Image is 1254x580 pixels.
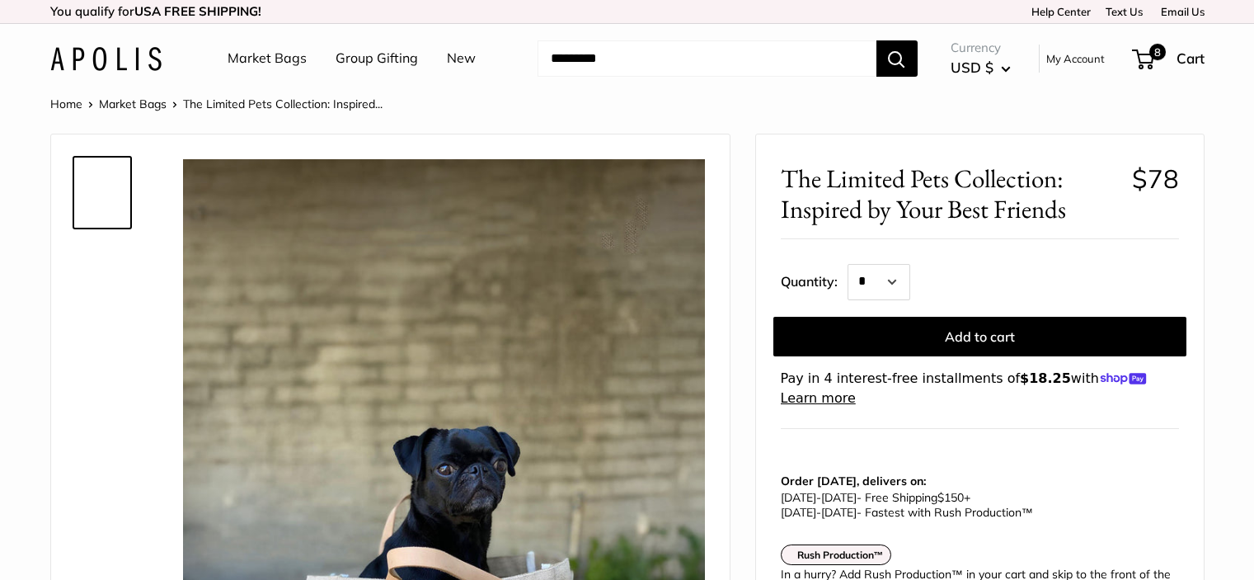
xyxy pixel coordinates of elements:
span: - [816,505,821,520]
a: The Limited Pets Collection: Inspired by Your Best Friends [73,156,132,229]
button: Search [876,40,918,77]
a: My Account [1046,49,1105,68]
span: - Fastest with Rush Production™ [781,505,1033,520]
p: - Free Shipping + [781,490,1171,520]
span: $78 [1132,163,1179,195]
span: Currency [951,36,1011,59]
span: The Limited Pets Collection: Inspired... [183,97,383,111]
button: Add to cart [773,317,1186,356]
span: The Limited Pets Collection: Inspired by Your Best Friends [781,163,1120,224]
strong: USA FREE SHIPPING! [134,3,261,19]
a: 8 Cart [1134,45,1205,72]
a: Text Us [1106,5,1143,18]
span: USD $ [951,59,993,76]
span: [DATE] [821,490,857,505]
img: Apolis [50,47,162,71]
a: New [447,46,476,71]
button: USD $ [951,54,1011,81]
a: Market Bags [228,46,307,71]
a: Help Center [1026,5,1091,18]
a: Group Gifting [336,46,418,71]
span: [DATE] [821,505,857,520]
input: Search... [538,40,876,77]
nav: Breadcrumb [50,93,383,115]
span: $150 [937,490,964,505]
label: Quantity: [781,259,848,300]
strong: Order [DATE], delivers on: [781,474,926,488]
strong: Rush Production™ [797,549,884,561]
span: 8 [1148,44,1165,60]
a: Market Bags [99,97,167,111]
span: Cart [1177,50,1205,67]
a: Email Us [1155,5,1205,18]
span: [DATE] [781,505,816,520]
span: [DATE] [781,490,816,505]
a: Home [50,97,82,111]
span: - [816,490,821,505]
